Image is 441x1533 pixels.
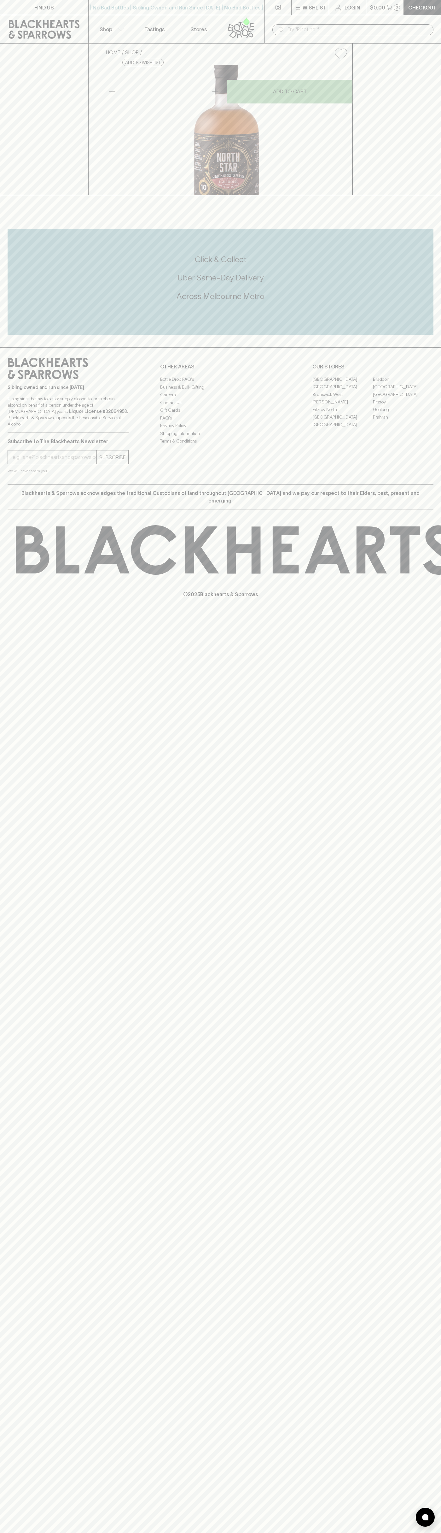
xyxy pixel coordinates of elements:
[97,450,128,464] button: SUBSCRIBE
[160,414,281,422] a: FAQ's
[34,4,54,11] p: FIND US
[160,438,281,445] a: Terms & Conditions
[312,383,373,391] a: [GEOGRAPHIC_DATA]
[408,4,437,11] p: Checkout
[177,15,221,43] a: Stores
[122,59,164,66] button: Add to wishlist
[373,398,433,406] a: Fitzroy
[373,406,433,413] a: Geelong
[370,4,385,11] p: $0.00
[312,406,373,413] a: Fitzroy North
[373,391,433,398] a: [GEOGRAPHIC_DATA]
[132,15,177,43] a: Tastings
[273,88,307,95] p: ADD TO CART
[160,422,281,430] a: Privacy Policy
[144,26,165,33] p: Tastings
[227,80,352,103] button: ADD TO CART
[106,50,120,55] a: HOME
[287,25,428,35] input: Try "Pinot noir"
[8,468,129,474] p: We will never spam you
[303,4,327,11] p: Wishlist
[160,407,281,414] a: Gift Cards
[373,413,433,421] a: Prahran
[100,26,112,33] p: Shop
[332,46,350,62] button: Add to wishlist
[312,398,373,406] a: [PERSON_NAME]
[190,26,207,33] p: Stores
[312,391,373,398] a: Brunswick West
[312,421,373,428] a: [GEOGRAPHIC_DATA]
[312,363,433,370] p: OUR STORES
[89,15,133,43] button: Shop
[160,363,281,370] p: OTHER AREAS
[345,4,360,11] p: Login
[8,396,129,427] p: It is against the law to sell or supply alcohol to, or to obtain alcohol on behalf of a person un...
[373,383,433,391] a: [GEOGRAPHIC_DATA]
[396,6,398,9] p: 0
[160,399,281,406] a: Contact Us
[160,391,281,399] a: Careers
[8,273,433,283] h5: Uber Same-Day Delivery
[99,454,126,461] p: SUBSCRIBE
[8,291,433,302] h5: Across Melbourne Metro
[160,383,281,391] a: Business & Bulk Gifting
[69,409,127,414] strong: Liquor License #32064953
[125,50,139,55] a: SHOP
[312,413,373,421] a: [GEOGRAPHIC_DATA]
[8,384,129,391] p: Sibling owned and run since [DATE]
[101,65,352,195] img: 34625.png
[422,1514,428,1520] img: bubble-icon
[13,452,96,462] input: e.g. jane@blackheartsandsparrows.com.au
[8,254,433,265] h5: Click & Collect
[160,430,281,437] a: Shipping Information
[8,229,433,335] div: Call to action block
[373,375,433,383] a: Braddon
[12,489,429,504] p: Blackhearts & Sparrows acknowledges the traditional Custodians of land throughout [GEOGRAPHIC_DAT...
[160,376,281,383] a: Bottle Drop FAQ's
[8,438,129,445] p: Subscribe to The Blackhearts Newsletter
[312,375,373,383] a: [GEOGRAPHIC_DATA]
